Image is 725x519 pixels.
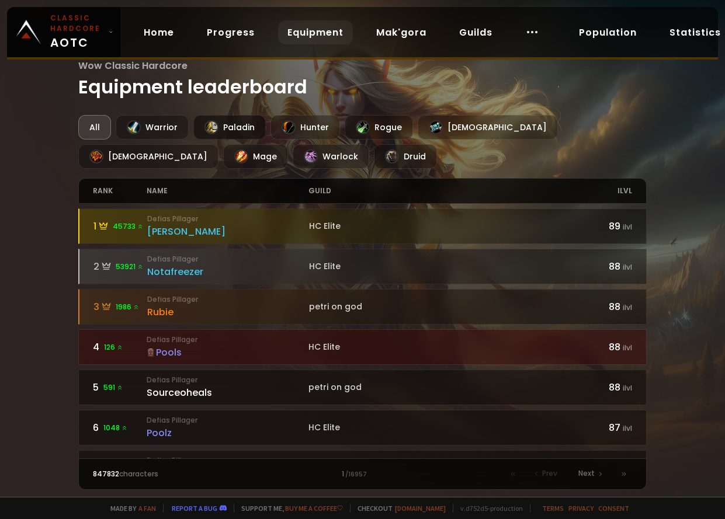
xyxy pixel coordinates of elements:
div: Sourceoheals [147,385,308,400]
a: Progress [197,20,264,44]
div: 3 [93,299,147,314]
div: 89 [578,219,632,234]
a: a fan [138,504,156,513]
a: 61048 Defias PillagerPoolzHC Elite87 ilvl [78,410,647,445]
span: Prev [542,468,557,479]
div: guild [308,179,578,203]
small: Defias Pillager [147,415,308,426]
a: 4126 Defias PillagerPoolsHC Elite88 ilvl [78,329,647,365]
span: 126 [104,342,123,353]
div: Warlock [293,144,369,169]
div: name [147,179,308,203]
div: Pools [147,345,308,360]
h1: Equipment leaderboard [78,58,647,101]
div: Rubie [147,305,309,319]
span: Support me, [234,504,343,513]
div: 6 [93,420,147,435]
div: [DEMOGRAPHIC_DATA] [418,115,558,140]
a: Population [570,20,646,44]
a: 31986 Defias PillagerRubiepetri on god88 ilvl [78,289,647,325]
small: ilvl [623,222,632,232]
a: Classic HardcoreAOTC [7,7,120,57]
small: Defias Pillager [147,214,309,224]
small: Classic Hardcore [50,13,104,34]
span: 591 [103,382,123,393]
small: Defias Pillager [147,294,309,305]
div: 1 [228,469,498,479]
div: 5 [93,380,147,395]
div: HC Elite [309,260,578,273]
small: Defias Pillager [147,254,309,264]
div: rank [93,179,147,203]
div: 1 [93,219,147,234]
div: HC Elite [308,422,578,434]
div: Mage [223,144,288,169]
a: Equipment [278,20,353,44]
div: Druid [374,144,437,169]
span: Made by [103,504,156,513]
div: [PERSON_NAME] [147,224,309,239]
div: Warrior [116,115,189,140]
a: Home [134,20,183,44]
div: petri on god [309,301,578,313]
div: Notafreezer [147,264,309,279]
small: ilvl [623,383,632,393]
div: Hunter [270,115,340,140]
div: 88 [578,299,632,314]
div: 2 [93,259,147,274]
small: ilvl [623,423,632,433]
small: Defias Pillager [147,375,308,385]
div: 88 [578,380,632,395]
div: 88 [578,340,632,354]
span: 1986 [116,302,140,312]
div: HC Elite [309,220,578,232]
div: ilvl [578,179,632,203]
div: characters [93,469,228,479]
small: Defias Pillager [147,335,308,345]
div: All [78,115,111,140]
a: Mak'gora [367,20,436,44]
small: Defias Pillager [147,455,308,466]
span: 53921 [116,262,144,272]
span: 847832 [93,469,119,479]
div: HC Elite [308,341,578,353]
a: 75761 Defias PillagerHopemageHC Elite87 ilvl [78,450,647,486]
span: AOTC [50,13,104,51]
div: Poolz [147,426,308,440]
a: [DOMAIN_NAME] [395,504,446,513]
small: / 16957 [345,470,367,479]
small: ilvl [623,343,632,353]
a: 145733 Defias Pillager[PERSON_NAME]HC Elite89 ilvl [78,208,647,244]
a: Report a bug [172,504,217,513]
div: 88 [578,259,632,274]
a: Guilds [450,20,502,44]
span: 1048 [103,423,128,433]
div: Rogue [345,115,413,140]
span: v. d752d5 - production [453,504,523,513]
div: Paladin [193,115,266,140]
small: ilvl [623,262,632,272]
div: 87 [578,420,632,435]
span: Wow Classic Hardcore [78,58,647,73]
span: Next [578,468,595,479]
div: [DEMOGRAPHIC_DATA] [78,144,218,169]
small: ilvl [623,302,632,312]
div: petri on god [308,381,578,393]
a: Buy me a coffee [285,504,343,513]
a: 5591 Defias PillagerSourceohealspetri on god88 ilvl [78,370,647,405]
span: 45733 [113,221,144,232]
a: Privacy [568,504,594,513]
a: Terms [542,504,564,513]
span: Checkout [350,504,446,513]
a: 253921 Defias PillagerNotafreezerHC Elite88 ilvl [78,249,647,284]
a: Consent [598,504,629,513]
div: 4 [93,340,147,354]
